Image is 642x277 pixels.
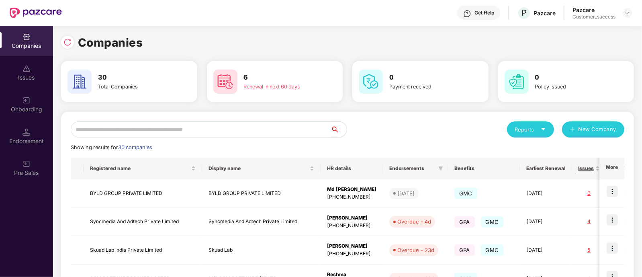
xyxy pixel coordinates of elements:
[448,158,520,179] th: Benefits
[515,125,546,133] div: Reports
[84,179,202,208] td: BYLD GROUP PRIVATE LIMITED
[22,160,31,168] img: svg+xml;base64,PHN2ZyB3aWR0aD0iMjAiIGhlaWdodD0iMjAiIHZpZXdCb3g9IjAgMCAyMCAyMCIgZmlsbD0ibm9uZSIgeG...
[327,214,376,222] div: [PERSON_NAME]
[541,127,546,132] span: caret-down
[22,65,31,73] img: svg+xml;base64,PHN2ZyBpZD0iSXNzdWVzX2Rpc2FibGVkIiB4bWxucz0iaHR0cDovL3d3dy53My5vcmcvMjAwMC9zdmciIH...
[359,70,383,94] img: svg+xml;base64,PHN2ZyB4bWxucz0iaHR0cDovL3d3dy53My5vcmcvMjAwMC9zdmciIHdpZHRoPSI2MCIgaGVpZ2h0PSI2MC...
[98,72,167,83] h3: 30
[71,144,153,150] span: Showing results for
[572,6,615,14] div: Pazcare
[397,246,434,254] div: Overdue - 23d
[599,158,624,179] th: More
[84,236,202,265] td: Skuad Lab India Private Limited
[84,208,202,236] td: Syncmedia And Adtech Private Limited
[10,8,62,18] img: New Pazcare Logo
[624,10,631,16] img: svg+xml;base64,PHN2ZyBpZD0iRHJvcGRvd24tMzJ4MzIiIHhtbG5zPSJodHRwOi8vd3d3LnczLm9yZy8yMDAwL3N2ZyIgd2...
[562,121,624,137] button: plusNew Company
[330,126,347,133] span: search
[321,158,383,179] th: HR details
[520,158,572,179] th: Earliest Renewal
[463,10,471,18] img: svg+xml;base64,PHN2ZyBpZD0iSGVscC0zMngzMiIgeG1sbnM9Imh0dHA6Ly93d3cudzMub3JnLzIwMDAvc3ZnIiB3aWR0aD...
[520,179,572,208] td: [DATE]
[22,96,31,105] img: svg+xml;base64,PHN2ZyB3aWR0aD0iMjAiIGhlaWdodD0iMjAiIHZpZXdCb3g9IjAgMCAyMCAyMCIgZmlsbD0ibm9uZSIgeG...
[578,165,594,172] span: Issues
[244,72,313,83] h3: 6
[572,14,615,20] div: Customer_success
[389,165,435,172] span: Endorsements
[578,190,600,197] div: 0
[520,236,572,265] td: [DATE]
[327,250,376,258] div: [PHONE_NUMBER]
[84,158,202,179] th: Registered name
[481,244,504,256] span: GMC
[389,83,458,91] div: Payment received
[202,236,321,265] td: Skuad Lab
[63,38,72,46] img: svg+xml;base64,PHN2ZyBpZD0iUmVsb2FkLTMyeDMyIiB4bWxucz0iaHR0cDovL3d3dy53My5vcmcvMjAwMC9zdmciIHdpZH...
[22,128,31,136] img: svg+xml;base64,PHN2ZyB3aWR0aD0iMTQuNSIgaGVpZ2h0PSIxNC41IiB2aWV3Qm94PSIwIDAgMTYgMTYiIGZpbGw9Im5vbm...
[579,125,617,133] span: New Company
[438,166,443,171] span: filter
[330,121,347,137] button: search
[202,179,321,208] td: BYLD GROUP PRIVATE LIMITED
[520,208,572,236] td: [DATE]
[572,158,606,179] th: Issues
[521,8,527,18] span: P
[454,216,475,228] span: GPA
[78,34,143,51] h1: Companies
[389,72,458,83] h3: 0
[578,218,600,226] div: 4
[607,242,618,254] img: icon
[327,242,376,250] div: [PERSON_NAME]
[327,186,376,193] div: Md [PERSON_NAME]
[118,144,153,150] span: 30 companies.
[327,193,376,201] div: [PHONE_NUMBER]
[202,158,321,179] th: Display name
[327,222,376,230] div: [PHONE_NUMBER]
[244,83,313,91] div: Renewal in next 60 days
[397,189,415,197] div: [DATE]
[570,127,575,133] span: plus
[481,216,504,228] span: GMC
[437,164,445,173] span: filter
[213,70,237,94] img: svg+xml;base64,PHN2ZyB4bWxucz0iaHR0cDovL3d3dy53My5vcmcvMjAwMC9zdmciIHdpZHRoPSI2MCIgaGVpZ2h0PSI2MC...
[505,70,529,94] img: svg+xml;base64,PHN2ZyB4bWxucz0iaHR0cDovL3d3dy53My5vcmcvMjAwMC9zdmciIHdpZHRoPSI2MCIgaGVpZ2h0PSI2MC...
[98,83,167,91] div: Total Companies
[535,83,604,91] div: Policy issued
[22,33,31,41] img: svg+xml;base64,PHN2ZyBpZD0iQ29tcGFuaWVzIiB4bWxucz0iaHR0cDovL3d3dy53My5vcmcvMjAwMC9zdmciIHdpZHRoPS...
[209,165,308,172] span: Display name
[90,165,190,172] span: Registered name
[454,244,475,256] span: GPA
[535,72,604,83] h3: 0
[454,188,477,199] span: GMC
[534,9,556,17] div: Pazcare
[607,214,618,226] img: icon
[474,10,494,16] div: Get Help
[607,186,618,197] img: icon
[202,208,321,236] td: Syncmedia And Adtech Private Limited
[397,217,431,226] div: Overdue - 4d
[578,246,600,254] div: 5
[67,70,92,94] img: svg+xml;base64,PHN2ZyB4bWxucz0iaHR0cDovL3d3dy53My5vcmcvMjAwMC9zdmciIHdpZHRoPSI2MCIgaGVpZ2h0PSI2MC...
